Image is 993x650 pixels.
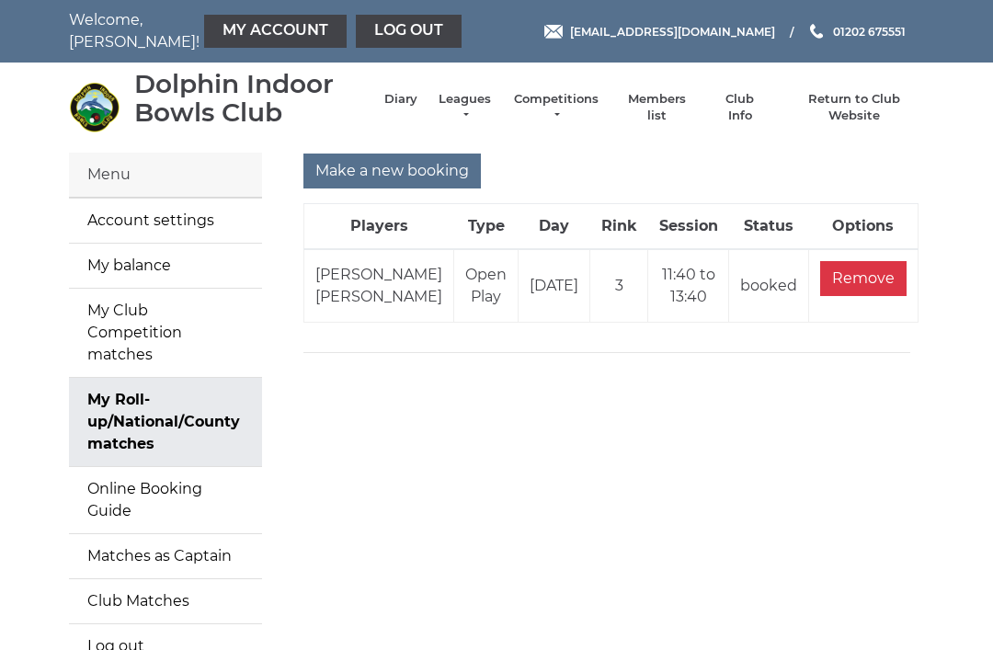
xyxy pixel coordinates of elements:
[809,203,919,249] th: Options
[454,203,519,249] th: Type
[648,249,729,323] td: 11:40 to 13:40
[519,249,590,323] td: [DATE]
[713,91,767,124] a: Club Info
[69,199,262,243] a: Account settings
[590,203,648,249] th: Rink
[69,9,409,53] nav: Welcome, [PERSON_NAME]!
[785,91,924,124] a: Return to Club Website
[204,15,347,48] a: My Account
[544,23,775,40] a: Email [EMAIL_ADDRESS][DOMAIN_NAME]
[304,249,454,323] td: [PERSON_NAME] [PERSON_NAME]
[519,203,590,249] th: Day
[69,82,120,132] img: Dolphin Indoor Bowls Club
[833,24,906,38] span: 01202 675551
[618,91,694,124] a: Members list
[356,15,462,48] a: Log out
[69,153,262,198] div: Menu
[69,467,262,533] a: Online Booking Guide
[304,203,454,249] th: Players
[729,249,809,323] td: booked
[807,23,906,40] a: Phone us 01202 675551
[570,24,775,38] span: [EMAIL_ADDRESS][DOMAIN_NAME]
[69,289,262,377] a: My Club Competition matches
[69,378,262,466] a: My Roll-up/National/County matches
[729,203,809,249] th: Status
[69,244,262,288] a: My balance
[590,249,648,323] td: 3
[810,24,823,39] img: Phone us
[384,91,417,108] a: Diary
[512,91,600,124] a: Competitions
[69,579,262,623] a: Club Matches
[134,70,366,127] div: Dolphin Indoor Bowls Club
[648,203,729,249] th: Session
[820,261,907,296] input: Remove
[544,25,563,39] img: Email
[436,91,494,124] a: Leagues
[69,534,262,578] a: Matches as Captain
[454,249,519,323] td: Open Play
[303,154,481,188] input: Make a new booking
